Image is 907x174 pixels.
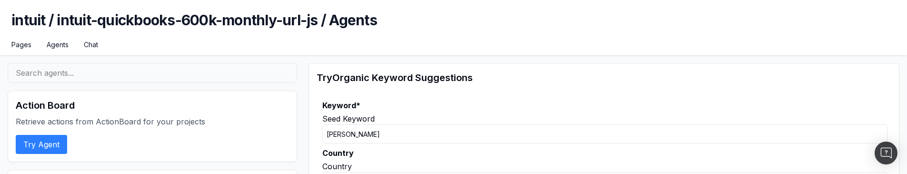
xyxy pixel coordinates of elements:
a: Agents [47,40,69,50]
input: Search agents... [8,63,297,83]
h2: Try Organic Keyword Suggestions [317,71,891,84]
button: Try Agent [16,135,67,154]
a: Chat [84,40,98,50]
label: Country [322,147,887,159]
label: Keyword [322,100,887,111]
p: Retrieve actions from ActionBoard for your projects [16,116,289,127]
div: Open Intercom Messenger [875,142,897,164]
h2: Action Board [16,99,289,112]
a: Pages [11,40,31,50]
div: Seed Keyword [322,113,887,124]
div: Country [322,161,887,172]
h1: intuit / intuit-quickbooks-600k-monthly-url-js / Agents [11,11,896,40]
